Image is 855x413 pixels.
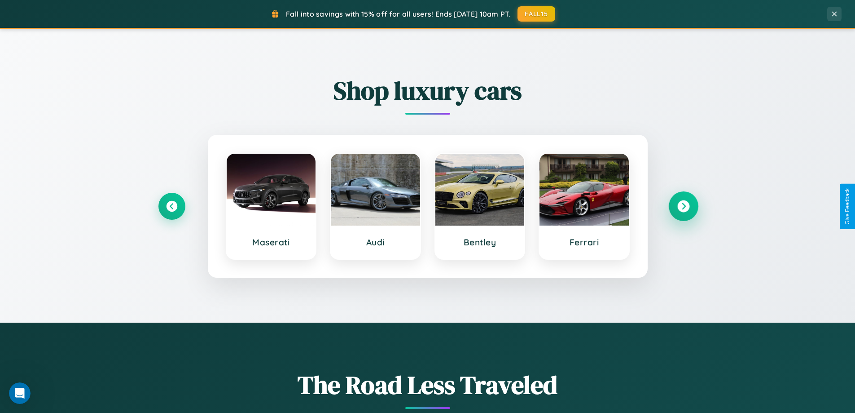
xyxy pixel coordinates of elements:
h2: Shop luxury cars [158,73,697,108]
h3: Maserati [236,237,307,248]
h3: Bentley [444,237,516,248]
span: Fall into savings with 15% off for all users! Ends [DATE] 10am PT. [286,9,511,18]
button: FALL15 [517,6,555,22]
h1: The Road Less Traveled [158,368,697,402]
h3: Audi [340,237,411,248]
div: Give Feedback [844,188,851,225]
iframe: Intercom live chat [9,382,31,404]
h3: Ferrari [548,237,620,248]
